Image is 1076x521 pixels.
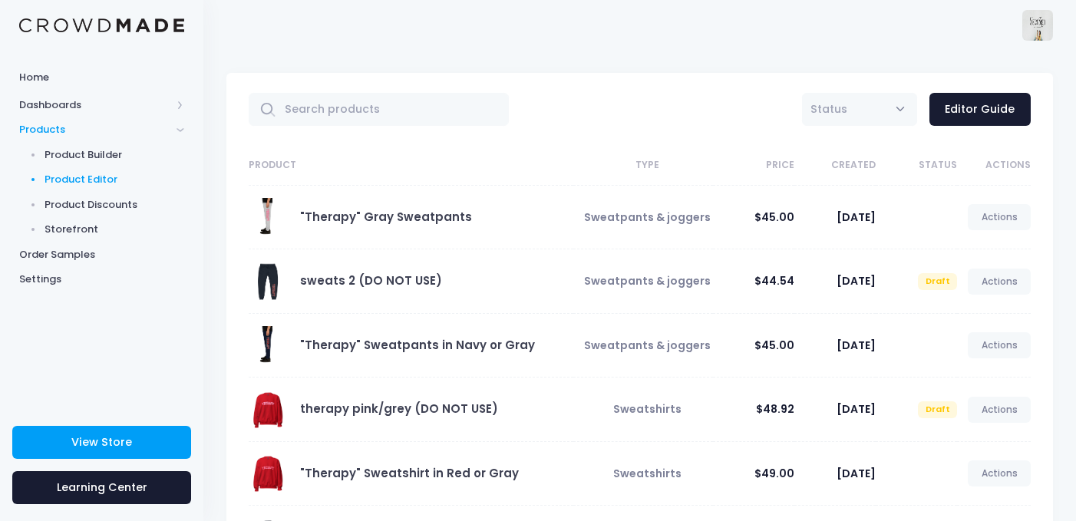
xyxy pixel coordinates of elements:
[249,93,509,126] input: Search products
[754,338,794,353] span: $45.00
[929,93,1031,126] a: Editor Guide
[300,337,535,353] a: "Therapy" Sweatpants in Navy or Gray
[837,401,876,417] span: [DATE]
[45,172,185,187] span: Product Editor
[19,247,184,262] span: Order Samples
[573,146,713,186] th: Type: activate to sort column ascending
[19,272,184,287] span: Settings
[918,273,957,290] span: Draft
[713,146,794,186] th: Price: activate to sort column ascending
[794,146,876,186] th: Created: activate to sort column ascending
[584,273,711,289] span: Sweatpants & joggers
[584,338,711,353] span: Sweatpants & joggers
[1022,10,1053,41] img: User
[12,426,191,459] a: View Store
[613,466,682,481] span: Sweatshirts
[45,222,185,237] span: Storefront
[837,273,876,289] span: [DATE]
[45,147,185,163] span: Product Builder
[754,273,794,289] span: $44.54
[837,466,876,481] span: [DATE]
[876,146,957,186] th: Status: activate to sort column ascending
[968,269,1031,295] a: Actions
[613,401,682,417] span: Sweatshirts
[300,465,519,481] a: "Therapy" Sweatshirt in Red or Gray
[19,18,184,33] img: Logo
[968,397,1031,423] a: Actions
[754,209,794,225] span: $45.00
[45,197,185,213] span: Product Discounts
[837,209,876,225] span: [DATE]
[19,70,184,85] span: Home
[968,332,1031,358] a: Actions
[249,146,573,186] th: Product: activate to sort column ascending
[837,338,876,353] span: [DATE]
[756,401,794,417] span: $48.92
[57,480,147,495] span: Learning Center
[968,460,1031,486] a: Actions
[19,97,171,113] span: Dashboards
[754,466,794,481] span: $49.00
[300,272,442,289] a: sweats 2 (DO NOT USE)
[968,204,1031,230] a: Actions
[12,471,191,504] a: Learning Center
[802,93,917,126] span: Status
[300,401,498,417] a: therapy pink/grey (DO NOT USE)
[918,401,957,418] span: Draft
[957,146,1031,186] th: Actions: activate to sort column ascending
[71,434,132,450] span: View Store
[584,209,711,225] span: Sweatpants & joggers
[810,101,847,117] span: Status
[300,209,472,225] a: "Therapy" Gray Sweatpants
[19,122,171,137] span: Products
